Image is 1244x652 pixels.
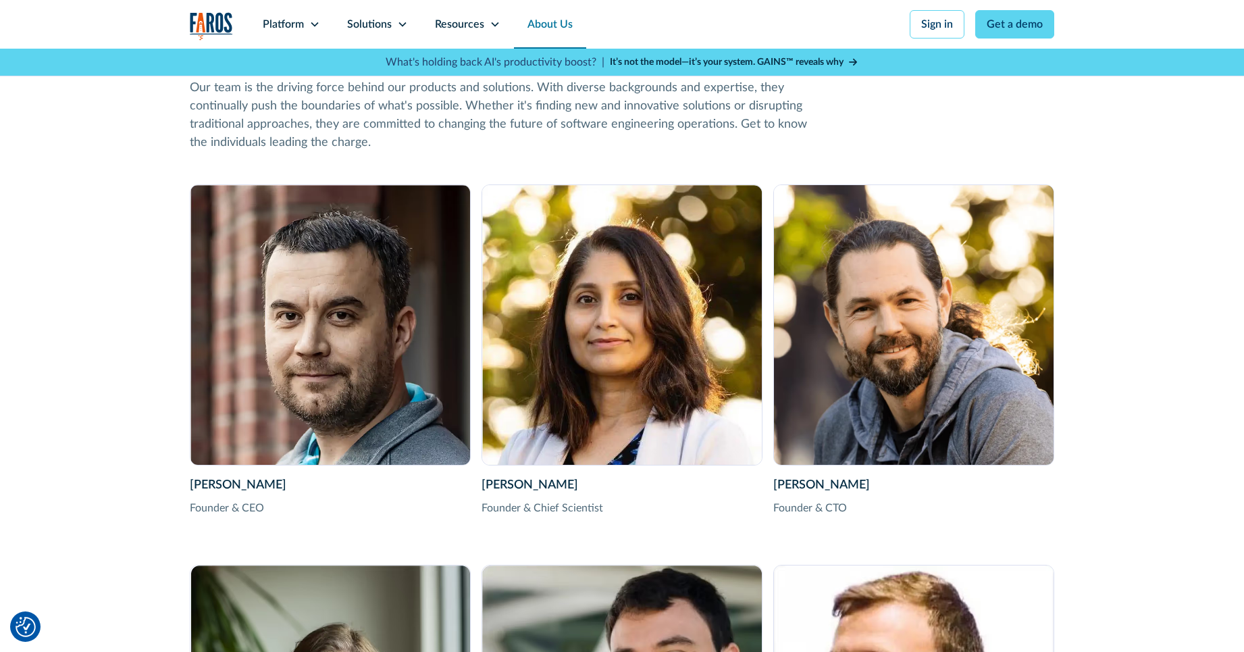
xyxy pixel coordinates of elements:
[975,10,1054,39] a: Get a demo
[16,617,36,637] button: Cookie Settings
[610,55,858,70] a: It’s not the model—it’s your system. GAINS™ reveals why
[16,617,36,637] img: Revisit consent button
[773,476,1054,495] div: [PERSON_NAME]
[910,10,964,39] a: Sign in
[190,12,233,40] img: Logo of the analytics and reporting company Faros.
[482,476,762,495] div: [PERSON_NAME]
[263,16,304,32] div: Platform
[386,54,604,70] p: What's holding back AI's productivity boost? |
[347,16,392,32] div: Solutions
[435,16,484,32] div: Resources
[482,500,762,516] div: Founder & Chief Scientist
[190,476,471,495] div: [PERSON_NAME]
[610,57,844,67] strong: It’s not the model—it’s your system. GAINS™ reveals why
[190,500,471,516] div: Founder & CEO
[773,500,1054,516] div: Founder & CTO
[190,12,233,40] a: home
[190,79,811,152] div: Our team is the driving force behind our products and solutions. With diverse backgrounds and exp...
